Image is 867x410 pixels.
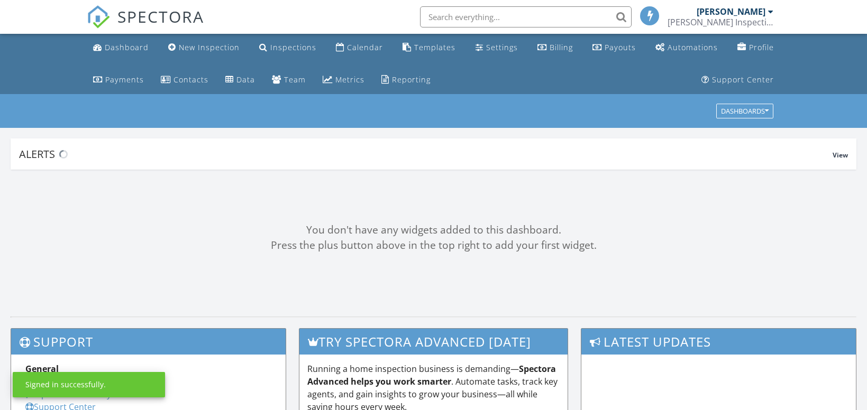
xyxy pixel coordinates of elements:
[716,104,773,119] button: Dashboards
[270,42,316,52] div: Inspections
[533,38,577,58] a: Billing
[605,42,636,52] div: Payouts
[332,38,387,58] a: Calendar
[87,5,110,29] img: The Best Home Inspection Software - Spectora
[25,379,106,390] div: Signed in successfully.
[164,38,244,58] a: New Inspection
[697,6,765,17] div: [PERSON_NAME]
[299,329,568,355] h3: Try spectora advanced [DATE]
[307,363,556,387] strong: Spectora Advanced helps you work smarter
[318,70,369,90] a: Metrics
[392,74,431,85] div: Reporting
[347,42,383,52] div: Calendar
[471,38,522,58] a: Settings
[89,38,153,58] a: Dashboard
[733,38,778,58] a: Company Profile
[721,108,769,115] div: Dashboards
[87,14,204,36] a: SPECTORA
[105,42,149,52] div: Dashboard
[11,329,286,355] h3: Support
[179,42,240,52] div: New Inspection
[157,70,213,90] a: Contacts
[117,5,204,27] span: SPECTORA
[255,38,321,58] a: Inspections
[268,70,310,90] a: Team
[377,70,435,90] a: Reporting
[174,74,208,85] div: Contacts
[581,329,856,355] h3: Latest Updates
[284,74,306,85] div: Team
[550,42,573,52] div: Billing
[414,42,455,52] div: Templates
[486,42,518,52] div: Settings
[221,70,259,90] a: Data
[588,38,640,58] a: Payouts
[25,363,59,375] strong: General
[668,17,773,27] div: Ayuso Inspections
[668,42,718,52] div: Automations
[11,222,856,238] div: You don't have any widgets added to this dashboard.
[236,74,255,85] div: Data
[19,147,833,161] div: Alerts
[697,70,778,90] a: Support Center
[651,38,722,58] a: Automations (Basic)
[105,74,144,85] div: Payments
[11,238,856,253] div: Press the plus button above in the top right to add your first widget.
[335,74,364,85] div: Metrics
[89,70,148,90] a: Payments
[420,6,632,27] input: Search everything...
[398,38,460,58] a: Templates
[833,151,848,160] span: View
[712,74,774,85] div: Support Center
[749,42,774,52] div: Profile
